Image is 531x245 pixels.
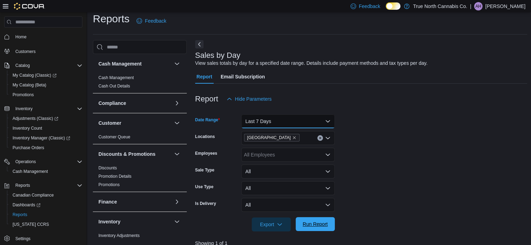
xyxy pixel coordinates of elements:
[93,164,187,192] div: Discounts & Promotions
[10,114,61,123] a: Adjustments (Classic)
[195,151,217,156] label: Employees
[1,233,85,244] button: Settings
[98,198,117,205] h3: Finance
[1,104,85,114] button: Inventory
[7,70,85,80] a: My Catalog (Classic)
[244,134,300,141] span: Ottawa
[13,158,39,166] button: Operations
[7,133,85,143] a: Inventory Manager (Classic)
[13,116,58,121] span: Adjustments (Classic)
[1,61,85,70] button: Catalog
[10,91,82,99] span: Promotions
[93,74,187,93] div: Cash Management
[13,235,33,243] a: Settings
[10,81,49,89] a: My Catalog (Beta)
[7,190,85,200] button: Canadian Compliance
[13,125,42,131] span: Inventory Count
[145,17,166,24] span: Feedback
[7,143,85,153] button: Purchase Orders
[10,124,45,132] a: Inventory Count
[98,120,121,127] h3: Customer
[1,181,85,190] button: Reports
[98,60,171,67] button: Cash Management
[10,220,82,229] span: Washington CCRS
[7,90,85,100] button: Promotions
[98,151,155,158] h3: Discounts & Promotions
[13,105,35,113] button: Inventory
[241,164,335,178] button: All
[235,95,272,102] span: Hide Parameters
[474,2,482,10] div: Ange Hurshman
[15,183,30,188] span: Reports
[13,234,82,243] span: Settings
[98,75,134,81] span: Cash Management
[7,80,85,90] button: My Catalog (Beta)
[134,14,169,28] a: Feedback
[475,2,481,10] span: AH
[195,60,428,67] div: View sales totals by day for a specified date range. Details include payment methods and tax type...
[470,2,471,10] p: |
[7,200,85,210] a: Dashboards
[173,150,181,158] button: Discounts & Promotions
[10,191,57,199] a: Canadian Compliance
[173,119,181,127] button: Customer
[98,233,140,238] a: Inventory Adjustments
[98,75,134,80] a: Cash Management
[10,191,82,199] span: Canadian Compliance
[98,135,130,139] a: Customer Queue
[10,134,82,142] span: Inventory Manager (Classic)
[195,95,218,103] h3: Report
[10,144,47,152] a: Purchase Orders
[252,217,291,231] button: Export
[195,184,213,190] label: Use Type
[195,40,204,48] button: Next
[10,81,82,89] span: My Catalog (Beta)
[98,60,142,67] h3: Cash Management
[241,181,335,195] button: All
[197,70,212,84] span: Report
[10,167,51,176] a: Cash Management
[195,167,214,173] label: Sale Type
[98,120,171,127] button: Customer
[13,72,57,78] span: My Catalog (Classic)
[173,60,181,68] button: Cash Management
[13,92,34,98] span: Promotions
[98,100,171,107] button: Compliance
[13,47,38,56] a: Customers
[98,218,171,225] button: Inventory
[195,201,216,206] label: Is Delivery
[13,181,82,190] span: Reports
[13,105,82,113] span: Inventory
[13,169,48,174] span: Cash Management
[7,114,85,123] a: Adjustments (Classic)
[1,46,85,56] button: Customers
[10,71,82,79] span: My Catalog (Classic)
[10,134,73,142] a: Inventory Manager (Classic)
[10,201,43,209] a: Dashboards
[98,198,171,205] button: Finance
[173,198,181,206] button: Finance
[13,61,32,70] button: Catalog
[1,32,85,42] button: Home
[98,174,132,179] a: Promotion Details
[98,182,120,187] span: Promotions
[13,47,82,55] span: Customers
[10,71,59,79] a: My Catalog (Classic)
[224,92,274,106] button: Hide Parameters
[10,167,82,176] span: Cash Management
[98,84,130,89] a: Cash Out Details
[93,133,187,144] div: Customer
[485,2,525,10] p: [PERSON_NAME]
[7,210,85,220] button: Reports
[7,220,85,229] button: [US_STATE] CCRS
[195,51,241,60] h3: Sales by Day
[13,212,27,217] span: Reports
[10,144,82,152] span: Purchase Orders
[10,124,82,132] span: Inventory Count
[241,198,335,212] button: All
[98,83,130,89] span: Cash Out Details
[93,12,130,26] h1: Reports
[15,49,36,54] span: Customers
[292,136,296,140] button: Remove Ottawa from selection in this group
